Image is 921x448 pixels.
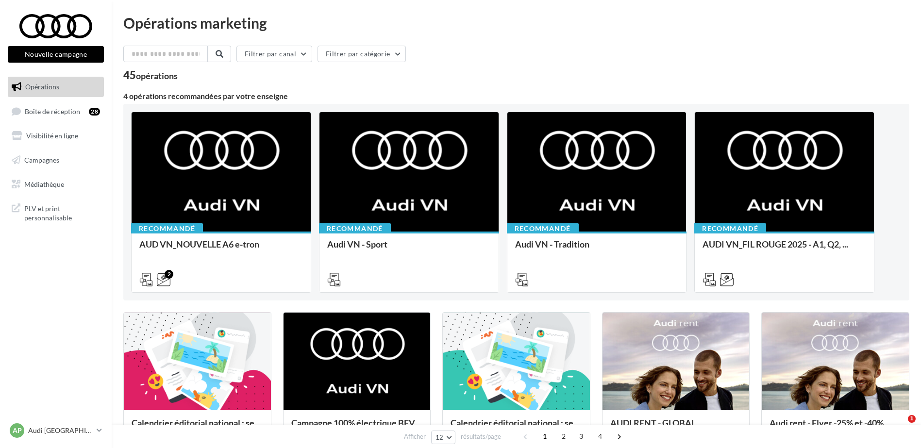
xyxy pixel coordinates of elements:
[28,426,93,435] p: Audi [GEOGRAPHIC_DATA] 16
[89,108,100,116] div: 28
[6,198,106,227] a: PLV et print personnalisable
[431,431,456,444] button: 12
[327,239,387,249] span: Audi VN - Sport
[26,132,78,140] span: Visibilité en ligne
[770,417,884,428] span: Audi rent - Flyer -25% et -40%
[537,429,553,444] span: 1
[461,432,501,441] span: résultats/page
[236,46,312,62] button: Filtrer par canal
[404,432,426,441] span: Afficher
[319,223,391,234] div: Recommandé
[136,71,178,80] div: opérations
[25,83,59,91] span: Opérations
[6,126,106,146] a: Visibilité en ligne
[694,223,766,234] div: Recommandé
[888,415,911,438] iframe: Intercom live chat
[610,417,696,428] span: AUDI RENT - GLOBAL
[8,421,104,440] a: AP Audi [GEOGRAPHIC_DATA] 16
[123,70,178,81] div: 45
[515,239,589,249] span: Audi VN - Tradition
[573,429,589,444] span: 3
[908,415,916,423] span: 1
[318,46,406,62] button: Filtrer par catégorie
[8,46,104,63] button: Nouvelle campagne
[123,16,909,30] div: Opérations marketing
[556,429,571,444] span: 2
[13,426,22,435] span: AP
[139,239,259,249] span: AUD VN_NOUVELLE A6 e-tron
[592,429,608,444] span: 4
[131,223,203,234] div: Recommandé
[435,433,444,441] span: 12
[6,101,106,122] a: Boîte de réception28
[123,92,909,100] div: 4 opérations recommandées par votre enseigne
[132,417,260,428] span: Calendrier éditorial national : se...
[165,270,173,279] div: 2
[451,417,579,428] span: Calendrier éditorial national : se...
[25,107,80,115] span: Boîte de réception
[507,223,579,234] div: Recommandé
[6,150,106,170] a: Campagnes
[703,239,848,249] span: AUDI VN_FIL ROUGE 2025 - A1, Q2, ...
[6,77,106,97] a: Opérations
[24,180,64,188] span: Médiathèque
[6,174,106,195] a: Médiathèque
[24,202,100,223] span: PLV et print personnalisable
[24,156,59,164] span: Campagnes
